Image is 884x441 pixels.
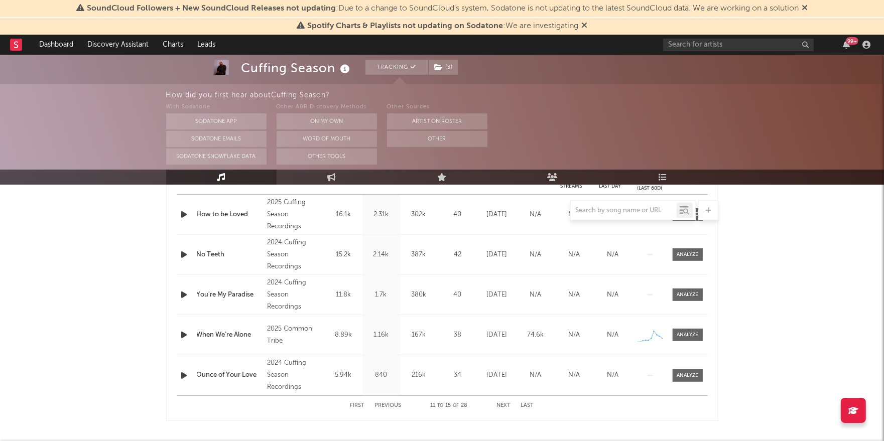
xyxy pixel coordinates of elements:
button: Sodatone Emails [166,131,267,147]
button: On My Own [277,113,377,129]
div: 5.94k [327,370,360,380]
div: N/A [519,250,553,260]
div: 840 [365,370,398,380]
div: [DATE] [480,250,514,260]
div: N/A [596,250,630,260]
span: Spotify Charts & Playlists not updating on Sodatone [307,22,503,30]
div: With Sodatone [166,101,267,113]
div: N/A [596,370,630,380]
div: 167k [403,330,435,340]
div: 380k [403,290,435,300]
span: ( 3 ) [428,60,458,75]
div: Other Sources [387,101,487,113]
div: 8.89k [327,330,360,340]
span: Dismiss [581,22,587,30]
div: 1.7k [365,290,398,300]
button: Next [497,403,511,408]
div: 2025 Cuffing Season Recordings [267,197,322,233]
span: SoundCloud Followers + New SoundCloud Releases not updating [87,5,336,13]
div: N/A [519,370,553,380]
div: N/A [596,330,630,340]
div: N/A [558,290,591,300]
button: (3) [429,60,458,75]
div: [DATE] [480,370,514,380]
input: Search for artists [663,39,814,51]
button: Previous [375,403,402,408]
div: 42 [440,250,475,260]
span: : Due to a change to SoundCloud's system, Sodatone is not updating to the latest SoundCloud data.... [87,5,799,13]
button: 99+ [843,41,850,49]
a: No Teeth [197,250,263,260]
span: to [438,403,444,408]
div: N/A [519,290,553,300]
div: 99 + [846,37,858,45]
a: Discovery Assistant [80,35,156,55]
div: N/A [558,330,591,340]
button: Sodatone Snowflake Data [166,149,267,165]
div: 1.16k [365,330,398,340]
input: Search by song name or URL [571,207,677,215]
div: 2.14k [365,250,398,260]
button: Last [521,403,534,408]
a: Leads [190,35,222,55]
a: Dashboard [32,35,80,55]
div: 387k [403,250,435,260]
div: 11 15 28 [422,400,477,412]
span: Dismiss [802,5,808,13]
button: Other [387,131,487,147]
div: 2025 Common Tribe [267,323,322,347]
div: Other A&R Discovery Methods [277,101,377,113]
button: First [350,403,365,408]
button: Word Of Mouth [277,131,377,147]
span: of [453,403,459,408]
div: 2024 Cuffing Season Recordings [267,237,322,273]
div: 15.2k [327,250,360,260]
div: [DATE] [480,290,514,300]
a: You're My Paradise [197,290,263,300]
div: [DATE] [480,330,514,340]
div: 11.8k [327,290,360,300]
div: 38 [440,330,475,340]
button: Artist on Roster [387,113,487,129]
div: N/A [596,290,630,300]
div: N/A [558,250,591,260]
div: 2024 Cuffing Season Recordings [267,277,322,313]
div: Cuffing Season [241,60,353,76]
div: 2024 Cuffing Season Recordings [267,357,322,393]
a: Ounce of Your Love [197,370,263,380]
a: When We’re Alone [197,330,263,340]
button: Sodatone App [166,113,267,129]
div: N/A [558,370,591,380]
div: 40 [440,290,475,300]
button: Other Tools [277,149,377,165]
div: 216k [403,370,435,380]
div: 34 [440,370,475,380]
a: Charts [156,35,190,55]
span: : We are investigating [307,22,578,30]
div: 74.6k [519,330,553,340]
button: Tracking [365,60,428,75]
